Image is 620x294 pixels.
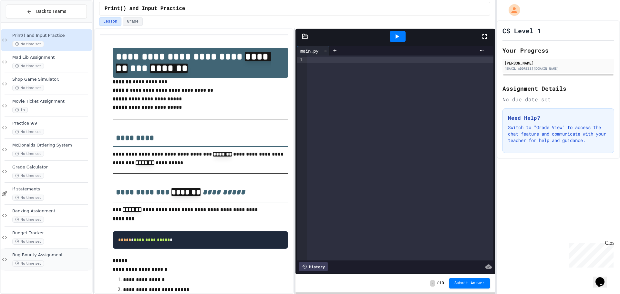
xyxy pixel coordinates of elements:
span: Budget Tracker [12,230,91,236]
span: No time set [12,217,44,223]
span: No time set [12,129,44,135]
span: Submit Answer [454,281,485,286]
button: Grade [123,17,143,26]
span: Back to Teams [36,8,66,15]
span: No time set [12,238,44,245]
h2: Your Progress [502,46,614,55]
span: McDonalds Ordering System [12,143,91,148]
span: Practice 9/9 [12,121,91,126]
span: - [430,280,435,287]
div: main.py [297,46,330,56]
div: [EMAIL_ADDRESS][DOMAIN_NAME] [504,66,612,71]
span: / [436,281,439,286]
span: No time set [12,85,44,91]
div: Chat with us now!Close [3,3,45,41]
button: Back to Teams [6,5,87,18]
iframe: chat widget [593,268,614,288]
span: No time set [12,173,44,179]
h2: Assignment Details [502,84,614,93]
div: [PERSON_NAME] [504,60,612,66]
span: No time set [12,63,44,69]
span: Movie Ticket Assignment [12,99,91,104]
span: Mad Lib Assignment [12,55,91,60]
iframe: chat widget [566,240,614,268]
div: 1 [297,57,304,63]
div: History [299,262,328,271]
span: Shop Game Simulator. [12,77,91,82]
p: Switch to "Grade View" to access the chat feature and communicate with your teacher for help and ... [508,124,609,144]
span: No time set [12,41,44,47]
span: 1h [12,107,28,113]
span: Print() and Input Practice [105,5,185,13]
button: Lesson [99,17,121,26]
span: No time set [12,151,44,157]
div: My Account [502,3,522,17]
span: Banking Assignment [12,208,91,214]
h3: Need Help? [508,114,609,122]
span: No time set [12,195,44,201]
span: If statements [12,187,91,192]
div: main.py [297,47,322,54]
span: Grade Calculator [12,165,91,170]
div: No due date set [502,96,614,103]
button: Submit Answer [449,278,490,289]
span: Bug Bounty Assignment [12,252,91,258]
h1: CS Level 1 [502,26,541,35]
span: Print() and Input Practice [12,33,91,38]
span: No time set [12,260,44,267]
span: 10 [439,281,444,286]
